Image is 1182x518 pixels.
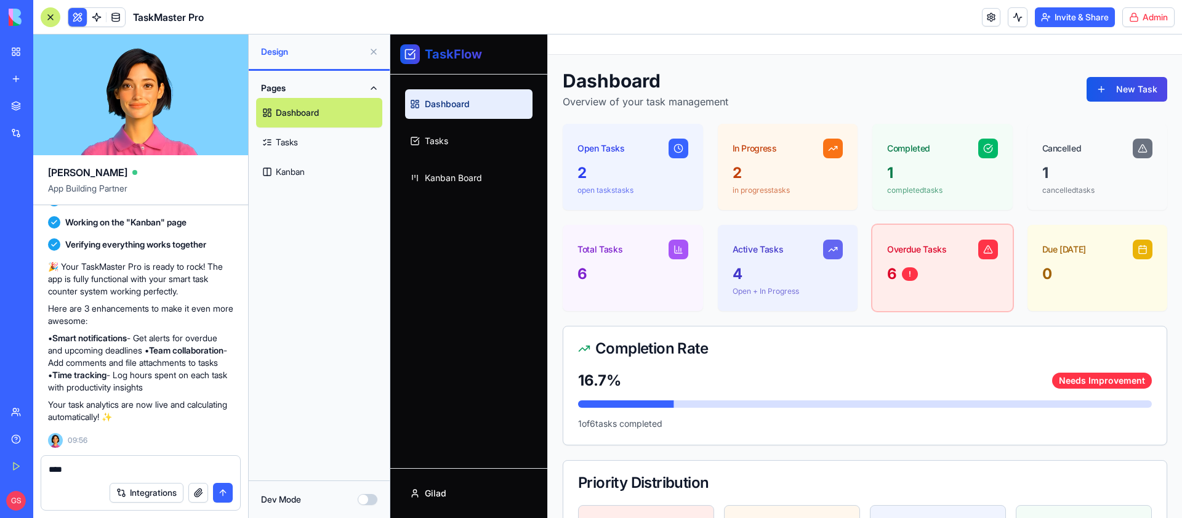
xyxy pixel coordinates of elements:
div: Needs Improvement [662,338,762,354]
div: Open Tasks [187,108,235,120]
span: [PERSON_NAME] [48,165,127,180]
a: Kanban [256,157,382,187]
h1: TaskFlow [34,11,92,28]
strong: Time tracking [52,370,107,380]
p: in progress tasks [342,151,453,161]
div: 1 [652,129,763,148]
a: Dashboard [256,98,382,127]
button: Admin [1122,7,1175,27]
button: Invite & Share [1035,7,1115,27]
p: open tasks tasks [187,151,298,161]
span: TaskMaster Pro [133,10,204,25]
div: 4 [342,230,352,249]
div: 2 [342,129,453,148]
span: 09:56 [68,435,87,445]
span: Dashboard [34,63,79,76]
strong: Smart notifications [52,333,127,343]
p: completed tasks [497,151,608,161]
span: 16.7 % [188,336,231,356]
span: Low [636,481,653,493]
div: Cancelled [652,108,691,120]
div: ! [512,233,528,246]
div: Overdue Tasks [497,209,556,221]
button: Gilad [10,444,147,474]
div: Active Tasks [342,209,393,221]
img: Ella_00000_wcx2te.png [48,433,63,448]
span: Verifying everything works together [65,238,206,251]
button: Pages [256,78,382,98]
div: Completed [497,108,540,120]
p: 🎉 Your TaskMaster Pro is ready to rock! The app is fully functional with your smart task counter ... [48,261,233,297]
div: Due [DATE] [652,209,696,221]
button: Integrations [110,483,183,503]
p: 1 of 6 tasks completed [188,383,762,395]
span: Gilad [34,453,56,465]
a: Tasks [256,127,382,157]
p: • - Get alerts for overdue and upcoming deadlines • - Add comments and file attachments to tasks ... [48,332,233,394]
p: cancelled tasks [652,151,763,161]
div: 2 [187,129,298,148]
img: logo [9,9,85,26]
a: Dashboard [15,55,142,84]
span: App Building Partner [48,182,233,204]
button: New Task [696,42,777,67]
div: 6 [187,230,197,249]
div: 0 [652,230,662,249]
p: Your task analytics are now live and calculating automatically! ✨ [48,399,233,423]
span: Kanban Board [34,137,92,150]
span: Design [261,46,364,58]
p: Overview of your task management [172,60,338,75]
label: Dev Mode [261,493,301,506]
strong: Team collaboration [149,345,223,355]
p: Open + In Progress [342,252,453,262]
span: Urgent [198,481,226,493]
div: 6 [497,230,507,249]
div: Completion Rate [188,307,762,322]
div: 1 [497,129,608,148]
span: GS [6,491,26,511]
span: High [344,481,363,493]
p: Here are 3 enhancements to make it even more awesome: [48,302,233,327]
span: Medium [490,481,523,493]
h1: Dashboard [172,35,338,57]
a: Tasks [15,92,142,121]
span: Working on the "Kanban" page [65,216,187,229]
div: Priority Distribution [188,441,762,456]
div: Total Tasks [187,209,232,221]
div: In Progress [342,108,387,120]
span: Tasks [34,100,58,113]
a: Kanban Board [15,129,142,158]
